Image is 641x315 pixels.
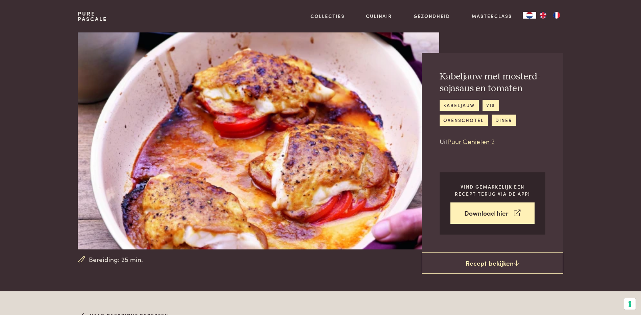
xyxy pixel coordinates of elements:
[483,100,499,111] a: vis
[624,298,636,310] button: Uw voorkeuren voor toestemming voor trackingtechnologieën
[450,202,535,224] a: Download hier
[440,71,545,94] h2: Kabeljauw met mosterd-sojasaus en tomaten
[311,13,345,20] a: Collecties
[523,12,563,19] aside: Language selected: Nederlands
[440,100,479,111] a: kabeljauw
[550,12,563,19] a: FR
[492,115,516,126] a: diner
[536,12,550,19] a: EN
[78,11,107,22] a: PurePascale
[89,255,143,264] span: Bereiding: 25 min.
[414,13,450,20] a: Gezondheid
[523,12,536,19] a: NL
[536,12,563,19] ul: Language list
[422,252,563,274] a: Recept bekijken
[523,12,536,19] div: Language
[366,13,392,20] a: Culinair
[440,115,488,126] a: ovenschotel
[450,183,535,197] p: Vind gemakkelijk een recept terug via de app!
[472,13,512,20] a: Masterclass
[447,137,495,146] a: Puur Genieten 2
[440,137,545,146] p: Uit
[78,32,439,249] img: Kabeljauw met mosterd-sojasaus en tomaten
